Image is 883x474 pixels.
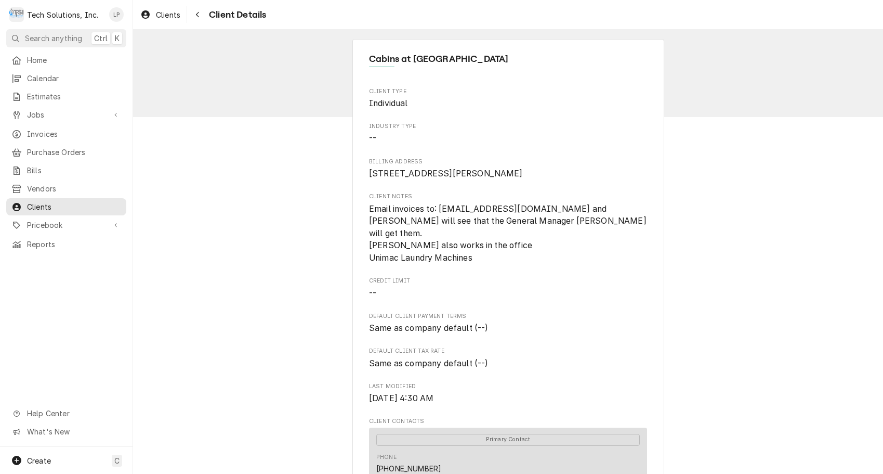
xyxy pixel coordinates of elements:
[369,168,647,180] span: Billing Address
[369,322,647,335] span: Default Client Payment Terms
[369,98,408,108] span: Individual
[369,97,647,110] span: Client Type
[206,8,266,22] span: Client Details
[114,455,120,466] span: C
[369,277,647,299] div: Credit Limit
[376,464,441,473] a: [PHONE_NUMBER]
[369,382,647,391] span: Last Modified
[27,201,121,212] span: Clients
[27,73,121,84] span: Calendar
[369,287,647,300] span: Credit Limit
[369,132,647,145] span: Industry Type
[376,433,640,445] div: Primary
[6,106,126,123] a: Go to Jobs
[369,347,647,369] div: Default Client Tax Rate
[369,288,376,298] span: --
[25,33,82,44] span: Search anything
[9,7,24,22] div: Tech Solutions, Inc.'s Avatar
[27,91,121,102] span: Estimates
[376,453,397,462] div: Phone
[94,33,108,44] span: Ctrl
[369,122,647,131] span: Industry Type
[27,165,121,176] span: Bills
[27,239,121,250] span: Reports
[369,357,647,370] span: Default Client Tax Rate
[369,393,433,403] span: [DATE] 4:30 AM
[369,417,647,426] span: Client Contacts
[27,426,120,437] span: What's New
[369,52,647,74] div: Client Information
[369,392,647,405] span: Last Modified
[6,29,126,47] button: Search anythingCtrlK
[6,236,126,253] a: Reports
[27,183,121,194] span: Vendors
[369,122,647,145] div: Industry Type
[369,193,647,264] div: Client Notes
[369,323,488,333] span: Same as company default (--)
[115,33,120,44] span: K
[376,453,441,474] div: Phone
[6,216,126,234] a: Go to Pricebook
[6,70,126,87] a: Calendar
[369,158,647,180] div: Billing Address
[6,125,126,143] a: Invoices
[369,87,647,96] span: Client Type
[27,109,106,120] span: Jobs
[27,55,121,66] span: Home
[6,52,126,69] a: Home
[156,9,180,20] span: Clients
[6,162,126,179] a: Bills
[6,180,126,197] a: Vendors
[189,6,206,23] button: Navigate back
[369,158,647,166] span: Billing Address
[6,198,126,215] a: Clients
[369,347,647,355] span: Default Client Tax Rate
[27,129,121,139] span: Invoices
[27,220,106,230] span: Pricebook
[27,456,51,465] span: Create
[369,312,647,335] div: Default Client Payment Terms
[27,9,98,20] div: Tech Solutions, Inc.
[9,7,24,22] div: T
[369,169,523,178] span: [STREET_ADDRESS][PERSON_NAME]
[109,7,124,22] div: LP
[369,133,376,143] span: --
[369,204,649,263] span: Email invoices to: [EMAIL_ADDRESS][DOMAIN_NAME] and [PERSON_NAME] will see that the General Manag...
[369,87,647,110] div: Client Type
[6,423,126,440] a: Go to What's New
[27,147,121,158] span: Purchase Orders
[27,408,120,419] span: Help Center
[6,405,126,422] a: Go to Help Center
[369,312,647,321] span: Default Client Payment Terms
[376,434,640,446] span: Primary Contact
[369,277,647,285] span: Credit Limit
[136,6,184,23] a: Clients
[6,144,126,161] a: Purchase Orders
[369,52,647,66] span: Name
[369,358,488,368] span: Same as company default (--)
[6,88,126,105] a: Estimates
[369,382,647,405] div: Last Modified
[369,193,647,201] span: Client Notes
[369,203,647,264] span: Client Notes
[109,7,124,22] div: Lisa Paschal's Avatar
